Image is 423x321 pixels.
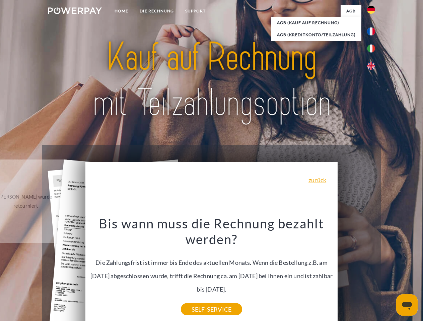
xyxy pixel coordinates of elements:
[134,5,180,17] a: DIE RECHNUNG
[89,215,334,309] div: Die Zahlungsfrist ist immer bis Ende des aktuellen Monats. Wenn die Bestellung z.B. am [DATE] abg...
[367,62,375,70] img: en
[396,294,418,316] iframe: Schaltfläche zum Öffnen des Messaging-Fensters
[308,177,326,183] a: zurück
[367,27,375,35] img: fr
[181,303,242,315] a: SELF-SERVICE
[64,32,359,128] img: title-powerpay_de.svg
[271,17,361,29] a: AGB (Kauf auf Rechnung)
[341,5,361,17] a: agb
[367,44,375,52] img: it
[109,5,134,17] a: Home
[48,7,102,14] img: logo-powerpay-white.svg
[89,215,334,247] h3: Bis wann muss die Rechnung bezahlt werden?
[180,5,211,17] a: SUPPORT
[271,29,361,41] a: AGB (Kreditkonto/Teilzahlung)
[367,6,375,14] img: de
